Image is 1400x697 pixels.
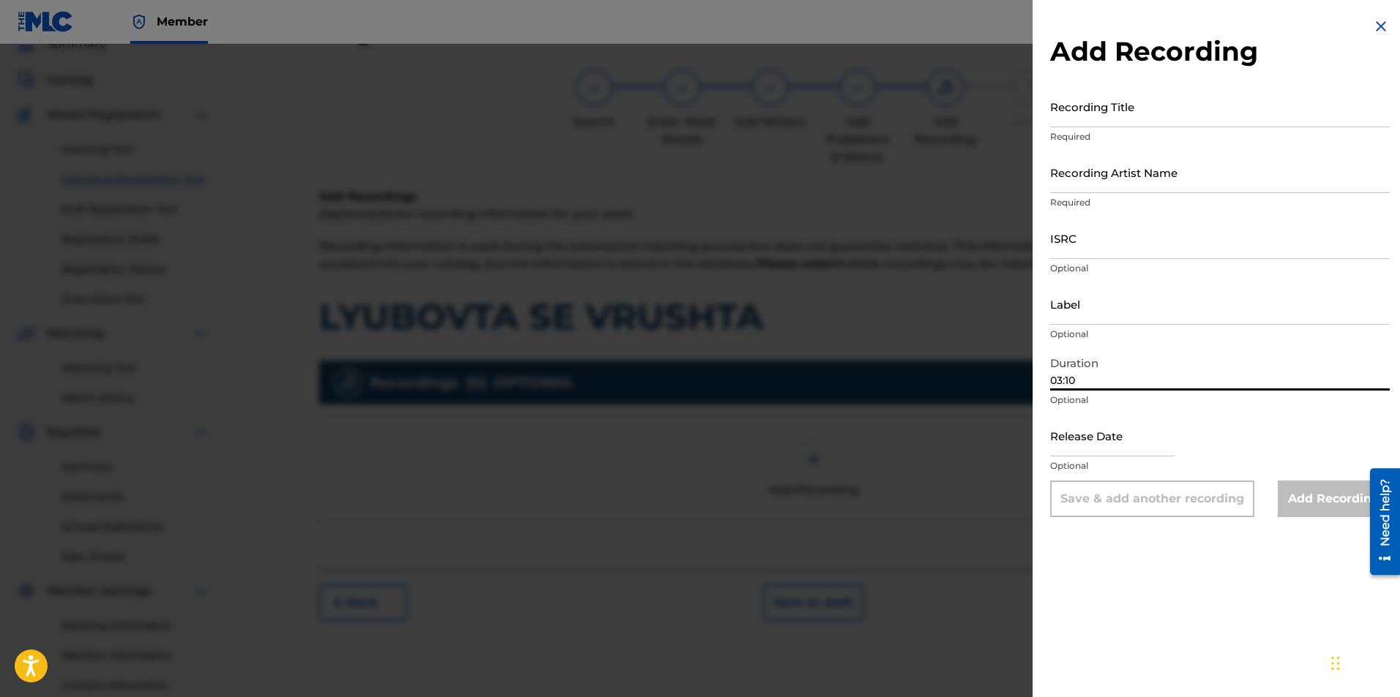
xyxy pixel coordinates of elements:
div: Джаджи за чат [1327,627,1400,697]
div: Плъзни [1331,641,1340,685]
img: Top Rightsholder [130,13,148,31]
p: Optional [1050,393,1390,407]
p: Optional [1050,459,1390,472]
span: Member [157,13,208,30]
p: Required [1050,196,1390,209]
p: Optional [1050,328,1390,341]
iframe: Resource Center [1359,463,1400,581]
p: Required [1050,130,1390,143]
img: MLC Logo [18,11,74,32]
h2: Add Recording [1050,35,1390,68]
iframe: Chat Widget [1327,627,1400,697]
p: Optional [1050,262,1390,275]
